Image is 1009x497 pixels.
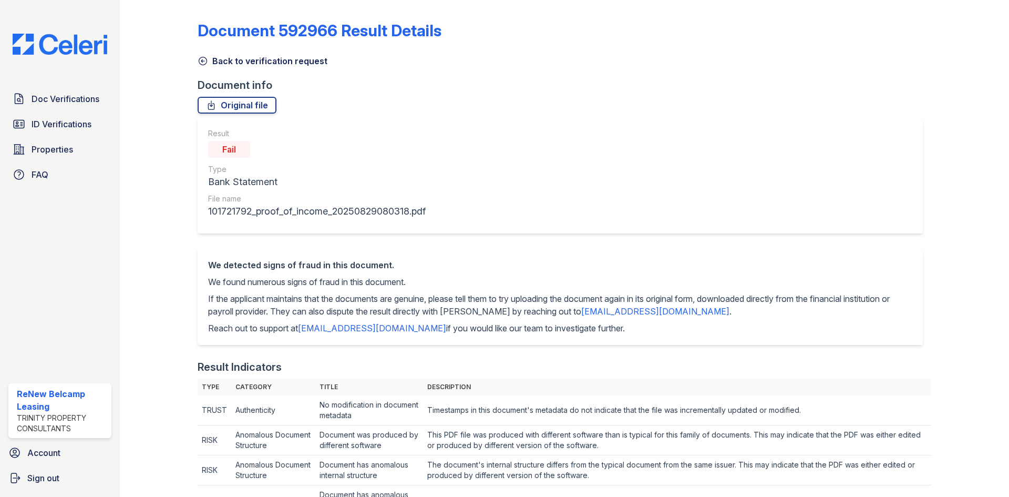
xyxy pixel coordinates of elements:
[581,306,729,317] a: [EMAIL_ADDRESS][DOMAIN_NAME]
[8,88,111,109] a: Doc Verifications
[198,395,231,425] td: TRUST
[231,425,315,455] td: Anomalous Document Structure
[208,259,912,271] div: We detected signs of fraud in this document.
[198,97,276,114] a: Original file
[208,141,250,158] div: Fail
[208,276,912,288] p: We found numerous signs of fraud in this document.
[198,55,327,67] a: Back to verification request
[208,128,426,139] div: Result
[27,472,59,484] span: Sign out
[4,468,116,489] a: Sign out
[198,379,231,395] th: Type
[231,455,315,485] td: Anomalous Document Structure
[315,379,423,395] th: Title
[423,455,931,485] td: The document's internal structure differs from the typical document from the same issuer. This ma...
[4,442,116,463] a: Account
[208,204,426,219] div: 101721792_proof_of_income_20250829080318.pdf
[231,395,315,425] td: Authenticity
[208,322,912,334] p: Reach out to support at if you would like our team to investigate further.
[208,164,426,175] div: Type
[32,93,99,105] span: Doc Verifications
[8,164,111,185] a: FAQ
[298,323,446,333] a: [EMAIL_ADDRESS][DOMAIN_NAME]
[4,34,116,55] img: CE_Logo_Blue-a8612792a0a2168367f1c8372b55b34899dd931a85d93a1a3d3e32e68fde9ad4.png
[8,114,111,135] a: ID Verifications
[8,139,111,160] a: Properties
[198,21,441,40] a: Document 592966 Result Details
[198,78,931,93] div: Document info
[315,425,423,455] td: Document was produced by different software
[208,194,426,204] div: File name
[208,175,426,189] div: Bank Statement
[17,413,107,434] div: Trinity Property Consultants
[32,143,73,156] span: Properties
[17,388,107,413] div: ReNew Belcamp Leasing
[32,118,91,130] span: ID Verifications
[729,306,732,317] span: .
[315,455,423,485] td: Document has anomalous internal structure
[198,455,231,485] td: RISK
[32,168,48,181] span: FAQ
[27,447,60,459] span: Account
[423,395,931,425] td: Timestamps in this document's metadata do not indicate that the file was incrementally updated or...
[423,379,931,395] th: Description
[198,425,231,455] td: RISK
[315,395,423,425] td: No modification in document metadata
[231,379,315,395] th: Category
[423,425,931,455] td: This PDF file was produced with different software than is typical for this family of documents. ...
[198,360,282,374] div: Result Indicators
[208,292,912,318] p: If the applicant maintains that the documents are genuine, please tell them to try uploading the ...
